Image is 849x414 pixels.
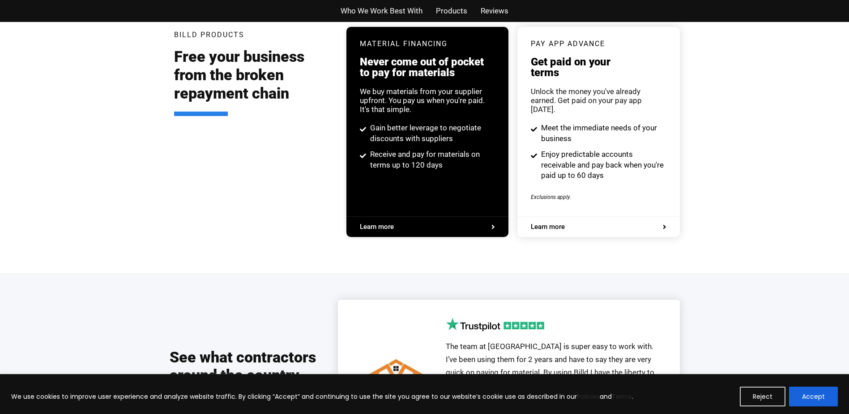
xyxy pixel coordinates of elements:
[368,149,495,171] span: Receive and pay for materials on terms up to 120 days
[577,392,600,401] a: Policies
[531,224,565,230] span: Learn more
[360,87,495,114] div: We buy materials from your supplier upfront. You pay us when you're paid. It's that simple.
[531,224,666,230] a: Learn more
[612,392,632,401] a: Terms
[531,87,666,114] div: Unlock the money you've already earned. Get paid on your pay app [DATE].
[539,123,666,144] span: Meet the immediate needs of your business
[531,40,666,47] h3: pay app advance
[531,194,571,200] span: Exclusions apply.
[436,4,467,17] a: Products
[174,31,244,39] h3: Billd Products
[531,56,666,78] h3: Get paid on your terms
[539,149,666,181] span: Enjoy predictable accounts receivable and pay back when you're paid up to 60 days
[481,4,508,17] a: Reviews
[341,4,422,17] a: Who We Work Best With
[360,224,495,230] a: Learn more
[368,123,495,144] span: Gain better leverage to negotiate discounts with suppliers
[360,224,394,230] span: Learn more
[789,387,838,406] button: Accept
[360,56,495,78] h3: Never come out of pocket to pay for materials
[360,40,495,47] h3: Material Financing
[446,342,654,403] span: The team at [GEOGRAPHIC_DATA] is super easy to work with. I’ve been using them for 2 years and ha...
[174,47,333,116] h2: Free your business from the broken repayment chain
[740,387,785,406] button: Reject
[11,391,633,402] p: We use cookies to improve user experience and analyze website traffic. By clicking “Accept” and c...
